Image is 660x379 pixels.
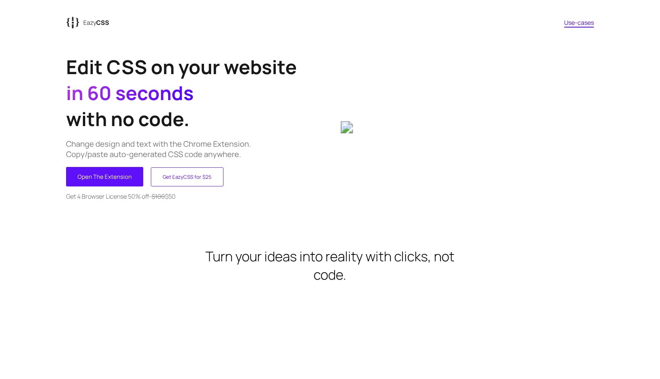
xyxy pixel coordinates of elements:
[74,17,79,29] tspan: {
[66,80,194,106] span: in 60 seconds
[66,14,110,31] a: {{EazyCSS
[66,139,330,159] p: Change design and text with the Chrome Extension. Copy/paste auto-generated CSS code anywhere.
[152,192,165,201] strike: $100
[66,16,72,28] tspan: {
[66,192,330,201] p: - $50
[341,121,594,133] img: 6b047dab-316a-43c3-9607-f359b430237e_aasl3q.gif
[83,18,109,27] p: Eazy
[151,167,223,186] button: Get EazyCSS for $25
[564,18,594,27] a: Use-cases
[66,192,149,201] span: Get 4 Browser License 50% off
[66,54,330,132] h1: Edit CSS on your website with no code.
[96,18,109,27] span: CSS
[198,247,462,284] h2: Turn your ideas into reality with clicks, not code.
[66,167,143,186] button: Open The Extension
